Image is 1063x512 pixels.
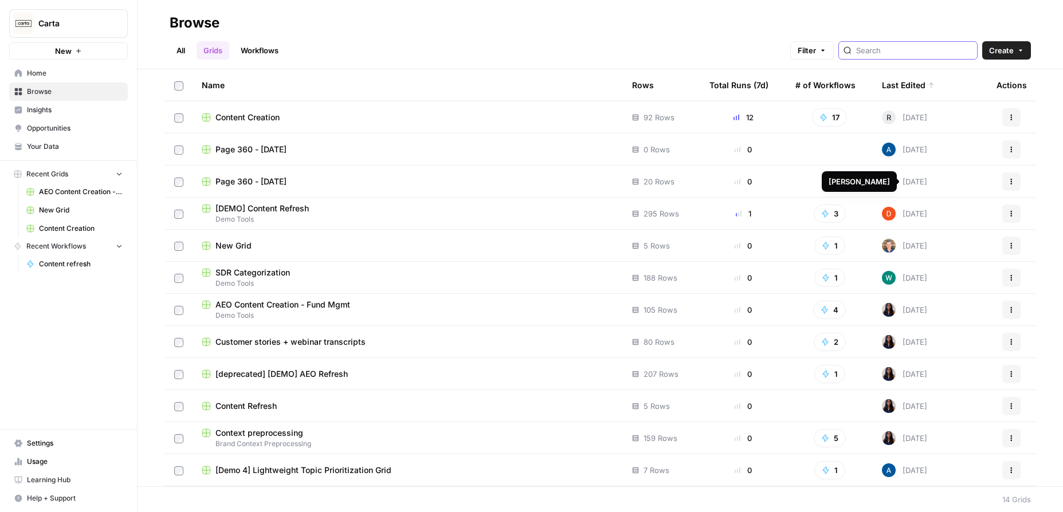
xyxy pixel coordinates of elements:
span: Demo Tools [202,310,614,321]
a: [deprecated] [DEMO] AEO Refresh [202,368,614,380]
a: [DEMO] Content RefreshDemo Tools [202,203,614,225]
span: Page 360 - [DATE] [215,176,287,187]
span: Opportunities [27,123,123,133]
span: 80 Rows [644,336,674,348]
span: 207 Rows [644,368,678,380]
a: Settings [9,434,128,452]
img: rox323kbkgutb4wcij4krxobkpon [882,367,896,381]
span: Usage [27,456,123,467]
span: AEO Content Creation - Fund Mgmt [215,299,350,310]
span: AEO Content Creation - Fund Mgmt [39,187,123,197]
div: [DATE] [882,271,927,285]
div: 1 [709,208,777,219]
span: 20 Rows [644,176,674,187]
a: Customer stories + webinar transcripts [202,336,614,348]
a: Page 360 - [DATE] [202,144,614,155]
div: 0 [709,336,777,348]
div: [DATE] [882,239,927,253]
img: Carta Logo [13,13,34,34]
div: Rows [632,69,654,101]
a: Content refresh [21,255,128,273]
div: [DATE] [882,335,927,349]
div: 0 [709,304,777,316]
span: Recent Workflows [26,241,86,251]
span: SDR Categorization [215,267,290,278]
span: 105 Rows [644,304,677,316]
div: [DATE] [882,207,927,220]
span: [deprecated] [DEMO] AEO Refresh [215,368,348,380]
img: he81ibor8lsei4p3qvg4ugbvimgp [882,463,896,477]
span: New Grid [39,205,123,215]
button: 17 [812,108,847,127]
span: Help + Support [27,493,123,503]
a: Insights [9,101,128,119]
span: 92 Rows [644,112,674,123]
div: 0 [709,464,777,476]
div: # of Workflows [795,69,856,101]
div: Browse [170,14,219,32]
span: Create [989,45,1014,56]
span: Content Creation [215,112,280,123]
a: New Grid [202,240,614,251]
button: 5 [814,429,846,447]
a: [Demo 4] Lightweight Topic Prioritization Grid [202,464,614,476]
button: Help + Support [9,489,128,507]
div: [DATE] [882,431,927,445]
a: AEO Content Creation - Fund Mgmt [21,183,128,201]
span: Home [27,68,123,78]
div: 0 [709,368,777,380]
a: Content Creation [21,219,128,238]
a: Opportunities [9,119,128,137]
span: Brand Context Preprocessing [202,439,614,449]
div: [DATE] [882,303,927,317]
div: [DATE] [882,111,927,124]
button: Recent Grids [9,166,128,183]
div: 14 Grids [1002,494,1031,505]
img: he81ibor8lsei4p3qvg4ugbvimgp [882,143,896,156]
div: 0 [709,400,777,412]
div: 12 [709,112,777,123]
span: Demo Tools [202,278,614,289]
a: SDR CategorizationDemo Tools [202,267,614,289]
a: Context preprocessingBrand Context Preprocessing [202,427,614,449]
div: Total Runs (7d) [709,69,768,101]
a: Content Refresh [202,400,614,412]
div: 0 [709,240,777,251]
div: 0 [709,144,777,155]
span: Page 360 - [DATE] [215,144,287,155]
span: R [887,112,891,123]
button: 2 [814,333,846,351]
span: Recent Grids [26,169,68,179]
span: 159 Rows [644,432,677,444]
span: Content Creation [39,223,123,234]
a: Content Creation [202,112,614,123]
button: 3 [814,204,846,223]
span: Browse [27,86,123,97]
a: Grids [197,41,229,60]
span: 5 Rows [644,400,670,412]
button: 1 [814,237,845,255]
img: rox323kbkgutb4wcij4krxobkpon [882,335,896,349]
div: [DATE] [882,143,927,156]
button: Workspace: Carta [9,9,128,38]
span: Settings [27,438,123,448]
button: 1 [814,461,845,479]
div: [DATE] [882,367,927,381]
span: 188 Rows [644,272,677,283]
div: [DATE] [882,399,927,413]
span: 5 Rows [644,240,670,251]
span: New [55,45,72,57]
div: 0 [709,272,777,283]
img: 8e1kl30e504tbu4klt84v0xbx9a2 [882,207,896,220]
a: Usage [9,452,128,471]
a: Your Data [9,137,128,156]
a: AEO Content Creation - Fund MgmtDemo Tools [202,299,614,321]
a: Home [9,64,128,82]
span: Insights [27,105,123,115]
button: 1 [814,269,845,287]
span: Content Refresh [215,400,277,412]
a: Learning Hub [9,471,128,489]
button: New [9,42,128,60]
span: Filter [798,45,816,56]
span: [DEMO] Content Refresh [215,203,309,214]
